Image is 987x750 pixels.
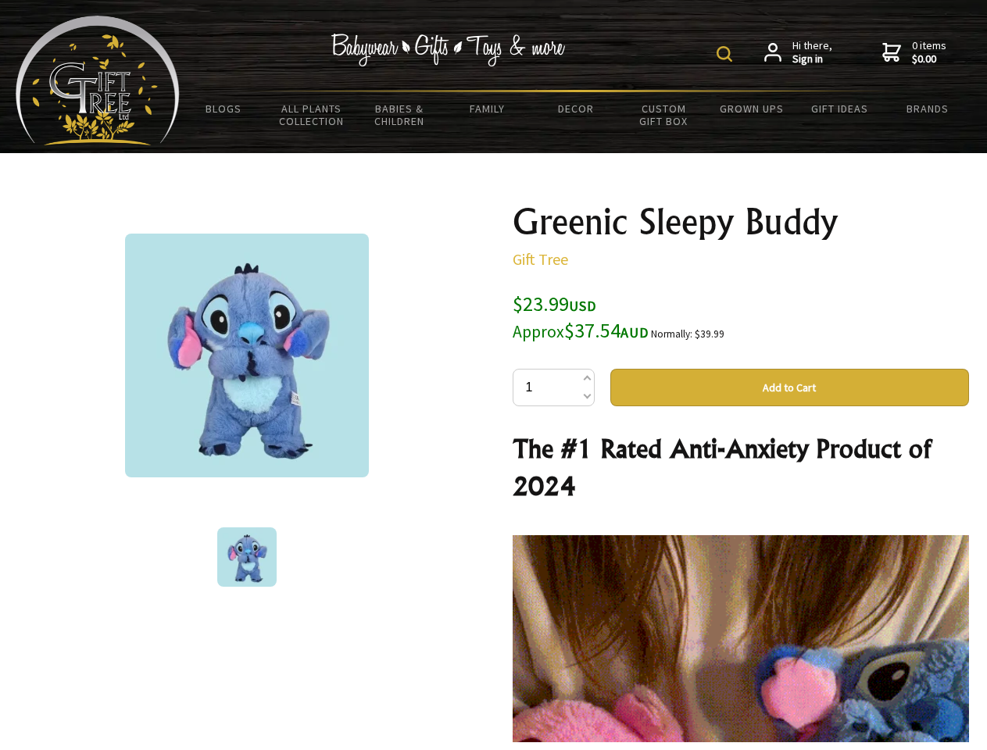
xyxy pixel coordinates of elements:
[356,92,444,137] a: Babies & Children
[444,92,532,125] a: Family
[882,39,946,66] a: 0 items$0.00
[792,52,832,66] strong: Sign in
[792,39,832,66] span: Hi there,
[268,92,356,137] a: All Plants Collection
[180,92,268,125] a: BLOGS
[217,527,277,587] img: Greenic Sleepy Buddy
[620,92,708,137] a: Custom Gift Box
[912,52,946,66] strong: $0.00
[912,38,946,66] span: 0 items
[513,291,649,343] span: $23.99 $37.54
[651,327,724,341] small: Normally: $39.99
[764,39,832,66] a: Hi there,Sign in
[513,249,568,269] a: Gift Tree
[331,34,566,66] img: Babywear - Gifts - Toys & more
[513,433,931,502] strong: The #1 Rated Anti-Anxiety Product of 2024
[569,297,596,315] span: USD
[531,92,620,125] a: Decor
[16,16,180,145] img: Babyware - Gifts - Toys and more...
[620,323,649,341] span: AUD
[707,92,796,125] a: Grown Ups
[513,203,969,241] h1: Greenic Sleepy Buddy
[610,369,969,406] button: Add to Cart
[884,92,972,125] a: Brands
[513,321,564,342] small: Approx
[717,46,732,62] img: product search
[796,92,884,125] a: Gift Ideas
[125,234,369,477] img: Greenic Sleepy Buddy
